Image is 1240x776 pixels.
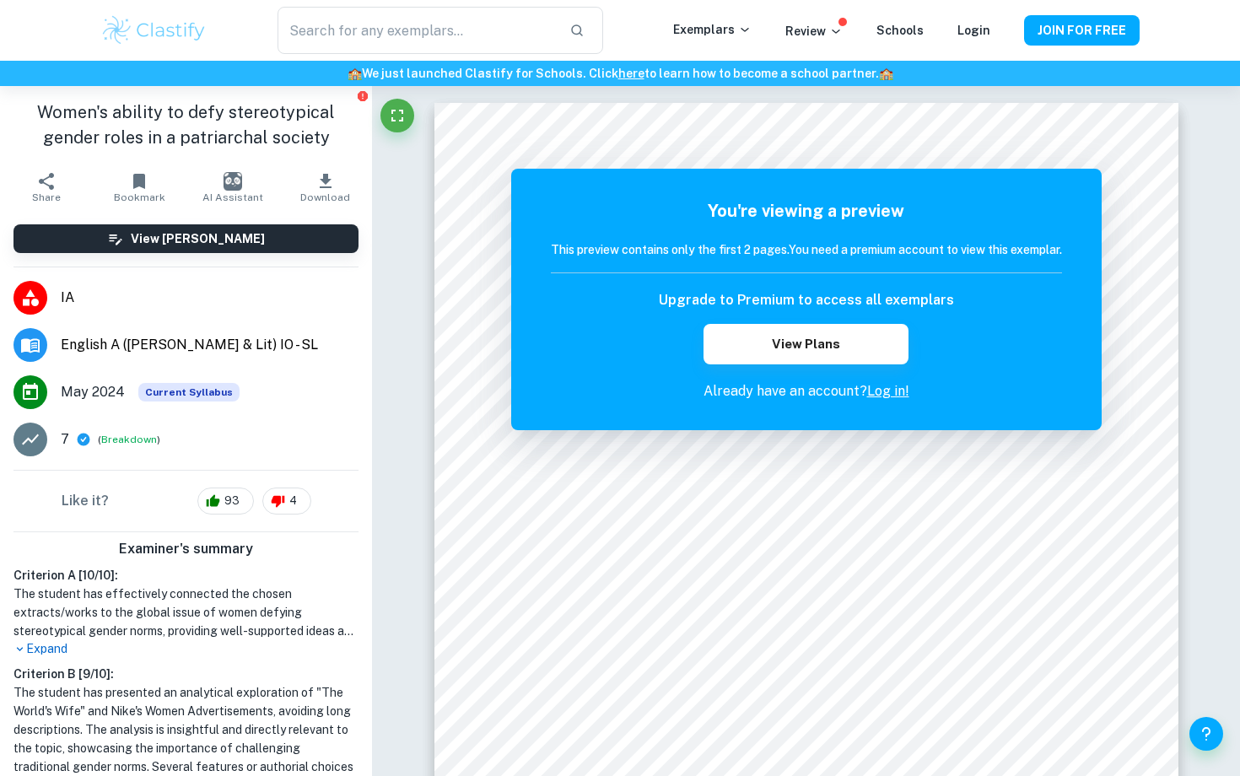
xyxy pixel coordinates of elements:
[61,382,125,402] span: May 2024
[186,164,279,211] button: AI Assistant
[278,7,556,54] input: Search for any exemplars...
[61,429,69,450] p: 7
[61,335,359,355] span: English A ([PERSON_NAME] & Lit) IO - SL
[1024,15,1140,46] button: JOIN FOR FREE
[659,290,954,310] h6: Upgrade to Premium to access all exemplars
[13,566,359,585] h6: Criterion A [ 10 / 10 ]:
[131,229,265,248] h6: View [PERSON_NAME]
[262,488,311,515] div: 4
[279,164,372,211] button: Download
[879,67,893,80] span: 🏫
[1189,717,1223,751] button: Help and Feedback
[280,493,306,509] span: 4
[98,432,160,448] span: ( )
[7,539,365,559] h6: Examiner's summary
[224,172,242,191] img: AI Assistant
[93,164,186,211] button: Bookmark
[138,383,240,401] span: Current Syllabus
[618,67,644,80] a: here
[867,383,909,399] a: Log in!
[197,488,254,515] div: 93
[348,67,362,80] span: 🏫
[300,191,350,203] span: Download
[13,585,359,640] h1: The student has effectively connected the chosen extracts/works to the global issue of women defy...
[13,100,359,150] h1: Women's ability to defy stereotypical gender roles in a patriarchal society
[100,13,208,47] img: Clastify logo
[13,665,359,683] h6: Criterion B [ 9 / 10 ]:
[3,64,1237,83] h6: We just launched Clastify for Schools. Click to learn how to become a school partner.
[13,640,359,658] p: Expand
[32,191,61,203] span: Share
[114,191,165,203] span: Bookmark
[61,288,359,308] span: IA
[957,24,990,37] a: Login
[215,493,249,509] span: 93
[704,324,908,364] button: View Plans
[551,381,1062,401] p: Already have an account?
[551,240,1062,259] h6: This preview contains only the first 2 pages. You need a premium account to view this exemplar.
[62,491,109,511] h6: Like it?
[876,24,924,37] a: Schools
[13,224,359,253] button: View [PERSON_NAME]
[673,20,752,39] p: Exemplars
[138,383,240,401] div: This exemplar is based on the current syllabus. Feel free to refer to it for inspiration/ideas wh...
[202,191,263,203] span: AI Assistant
[380,99,414,132] button: Fullscreen
[551,198,1062,224] h5: You're viewing a preview
[785,22,843,40] p: Review
[356,89,369,102] button: Report issue
[101,432,157,447] button: Breakdown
